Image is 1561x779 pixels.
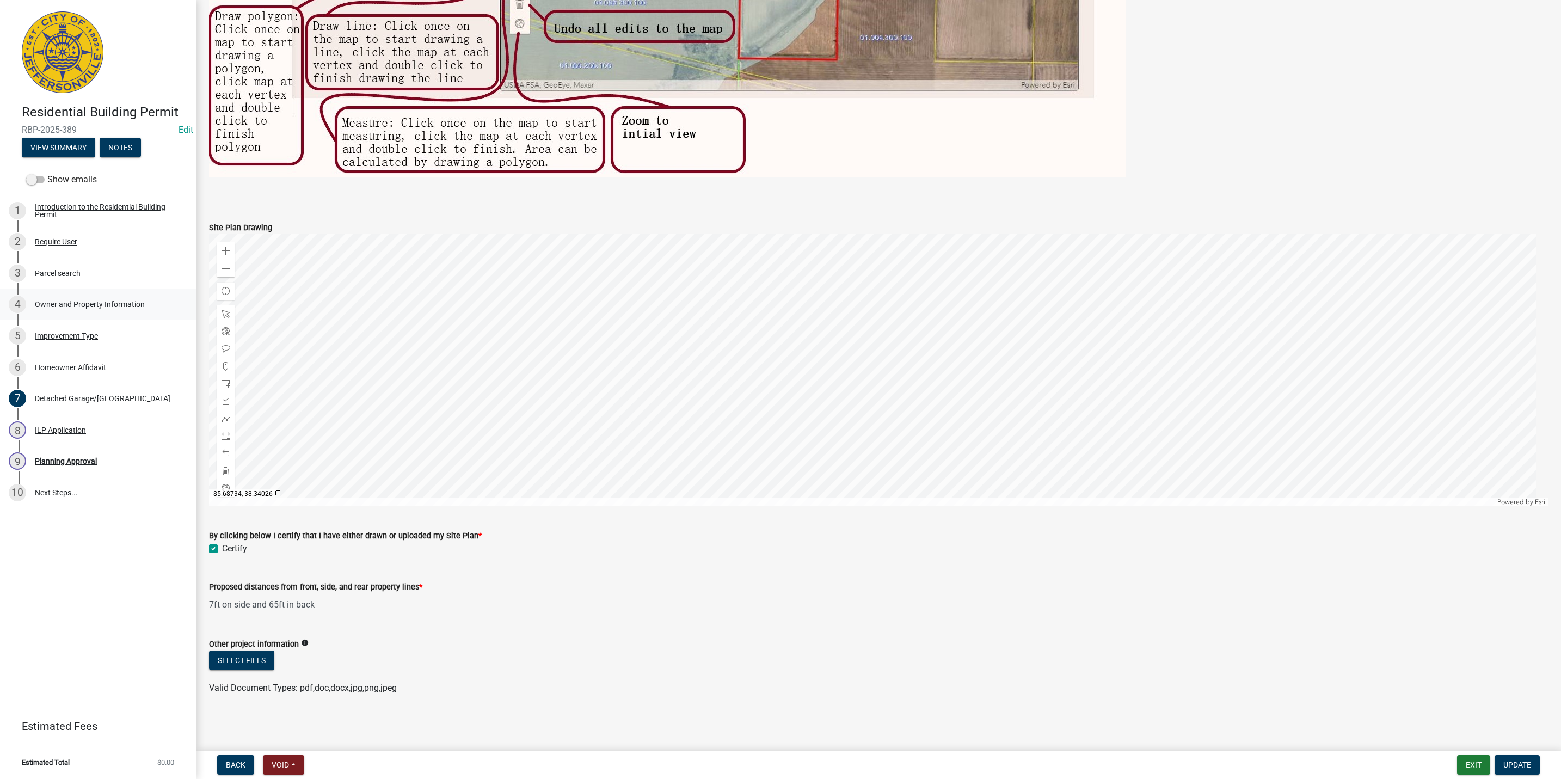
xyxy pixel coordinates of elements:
[22,105,187,120] h4: Residential Building Permit
[35,364,106,371] div: Homeowner Affidavit
[179,125,193,135] wm-modal-confirm: Edit Application Number
[22,125,174,135] span: RBP-2025-389
[209,224,272,232] label: Site Plan Drawing
[209,641,299,648] label: Other project information
[1457,755,1490,775] button: Exit
[9,421,26,439] div: 8
[9,327,26,345] div: 5
[9,296,26,313] div: 4
[9,359,26,376] div: 6
[217,283,235,300] div: Find my location
[9,390,26,407] div: 7
[9,233,26,250] div: 2
[100,138,141,157] button: Notes
[209,683,397,693] span: Valid Document Types: pdf,doc,docx,jpg,png,jpeg
[209,532,482,540] label: By clicking below I certify that I have either drawn or uploaded my Site Plan
[209,584,422,591] label: Proposed distances from front, side, and rear property lines
[217,755,254,775] button: Back
[35,332,98,340] div: Improvement Type
[35,203,179,218] div: Introduction to the Residential Building Permit
[222,542,247,555] label: Certify
[1495,498,1548,506] div: Powered by
[100,144,141,152] wm-modal-confirm: Notes
[22,138,95,157] button: View Summary
[35,238,77,246] div: Require User
[263,755,304,775] button: Void
[301,639,309,647] i: info
[9,484,26,501] div: 10
[35,300,145,308] div: Owner and Property Information
[272,760,289,769] span: Void
[35,457,97,465] div: Planning Approval
[1503,760,1531,769] span: Update
[1495,755,1540,775] button: Update
[1535,498,1545,506] a: Esri
[9,715,179,737] a: Estimated Fees
[35,269,81,277] div: Parcel search
[157,759,174,766] span: $0.00
[9,202,26,219] div: 1
[9,452,26,470] div: 9
[209,651,274,670] button: Select files
[22,11,103,93] img: City of Jeffersonville, Indiana
[179,125,193,135] a: Edit
[22,759,70,766] span: Estimated Total
[22,144,95,152] wm-modal-confirm: Summary
[217,260,235,277] div: Zoom out
[9,265,26,282] div: 3
[226,760,245,769] span: Back
[217,242,235,260] div: Zoom in
[26,173,97,186] label: Show emails
[35,395,170,402] div: Detached Garage/[GEOGRAPHIC_DATA]
[35,426,86,434] div: ILP Application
